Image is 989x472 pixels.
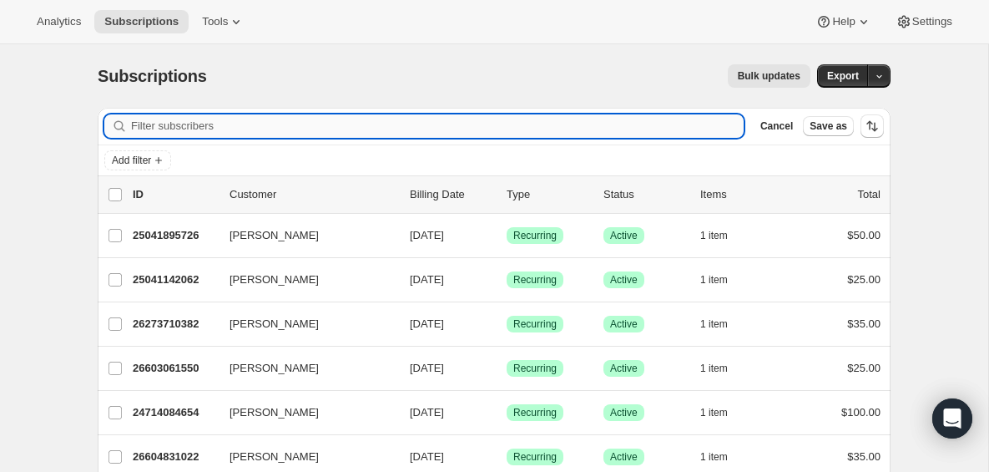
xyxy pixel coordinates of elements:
span: Active [610,450,638,464]
span: $100.00 [841,406,881,419]
input: Filter subscribers [131,114,744,138]
button: Settings [886,10,962,33]
span: [PERSON_NAME] [230,272,319,288]
span: [PERSON_NAME] [230,404,319,421]
span: [DATE] [410,406,444,419]
p: 25041895726 [133,227,216,244]
button: 1 item [700,357,746,380]
span: 1 item [700,229,728,242]
span: Recurring [513,317,557,331]
p: 26604831022 [133,449,216,465]
span: Active [610,362,638,375]
div: 26604831022[PERSON_NAME][DATE]SuccessRecurringSuccessActive1 item$35.00 [133,445,881,469]
p: Billing Date [410,186,493,203]
span: Analytics [37,15,81,28]
button: 1 item [700,224,746,247]
span: Add filter [112,154,151,167]
button: 1 item [700,268,746,292]
span: $25.00 [847,273,881,286]
span: [DATE] [410,229,444,241]
span: Active [610,273,638,287]
div: Open Intercom Messenger [932,398,972,439]
button: [PERSON_NAME] [219,222,386,249]
span: Help [832,15,855,28]
span: Bulk updates [738,69,800,83]
span: 1 item [700,406,728,419]
span: Active [610,406,638,419]
span: $35.00 [847,317,881,330]
span: [DATE] [410,273,444,286]
button: Subscriptions [94,10,189,33]
span: Save as [810,119,847,133]
span: Settings [912,15,952,28]
div: Type [507,186,590,203]
span: Recurring [513,450,557,464]
div: Items [700,186,784,203]
span: $50.00 [847,229,881,241]
span: [DATE] [410,362,444,374]
span: Recurring [513,362,557,375]
button: Analytics [27,10,91,33]
button: Tools [192,10,255,33]
span: 1 item [700,450,728,464]
button: Bulk updates [728,64,810,88]
span: 1 item [700,362,728,375]
button: [PERSON_NAME] [219,399,386,426]
button: 1 item [700,445,746,469]
button: 1 item [700,401,746,424]
button: Add filter [104,150,171,170]
span: Active [610,317,638,331]
p: 26603061550 [133,360,216,377]
span: [PERSON_NAME] [230,360,319,377]
span: $25.00 [847,362,881,374]
span: [DATE] [410,317,444,330]
p: 26273710382 [133,316,216,332]
span: Cancel [760,119,793,133]
p: 24714084654 [133,404,216,421]
div: 25041895726[PERSON_NAME][DATE]SuccessRecurringSuccessActive1 item$50.00 [133,224,881,247]
div: 24714084654[PERSON_NAME][DATE]SuccessRecurringSuccessActive1 item$100.00 [133,401,881,424]
p: Total [858,186,881,203]
p: Customer [230,186,396,203]
span: Recurring [513,406,557,419]
button: 1 item [700,312,746,336]
button: Save as [803,116,854,136]
span: 1 item [700,317,728,331]
button: Cancel [754,116,800,136]
span: $35.00 [847,450,881,463]
p: 25041142062 [133,272,216,288]
div: 26273710382[PERSON_NAME][DATE]SuccessRecurringSuccessActive1 item$35.00 [133,312,881,336]
span: [PERSON_NAME] [230,449,319,465]
button: [PERSON_NAME] [219,444,386,470]
button: [PERSON_NAME] [219,355,386,382]
p: Status [603,186,687,203]
span: [PERSON_NAME] [230,227,319,244]
button: Export [817,64,869,88]
div: IDCustomerBilling DateTypeStatusItemsTotal [133,186,881,203]
p: ID [133,186,216,203]
span: Recurring [513,273,557,287]
button: Sort the results [860,114,884,138]
span: [DATE] [410,450,444,463]
span: Recurring [513,229,557,242]
span: 1 item [700,273,728,287]
span: [PERSON_NAME] [230,316,319,332]
button: [PERSON_NAME] [219,266,386,293]
span: Export [827,69,859,83]
span: Subscriptions [104,15,179,28]
button: Help [805,10,881,33]
div: 26603061550[PERSON_NAME][DATE]SuccessRecurringSuccessActive1 item$25.00 [133,357,881,380]
span: Tools [202,15,228,28]
span: Subscriptions [98,67,207,85]
div: 25041142062[PERSON_NAME][DATE]SuccessRecurringSuccessActive1 item$25.00 [133,268,881,292]
span: Active [610,229,638,242]
button: [PERSON_NAME] [219,311,386,338]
